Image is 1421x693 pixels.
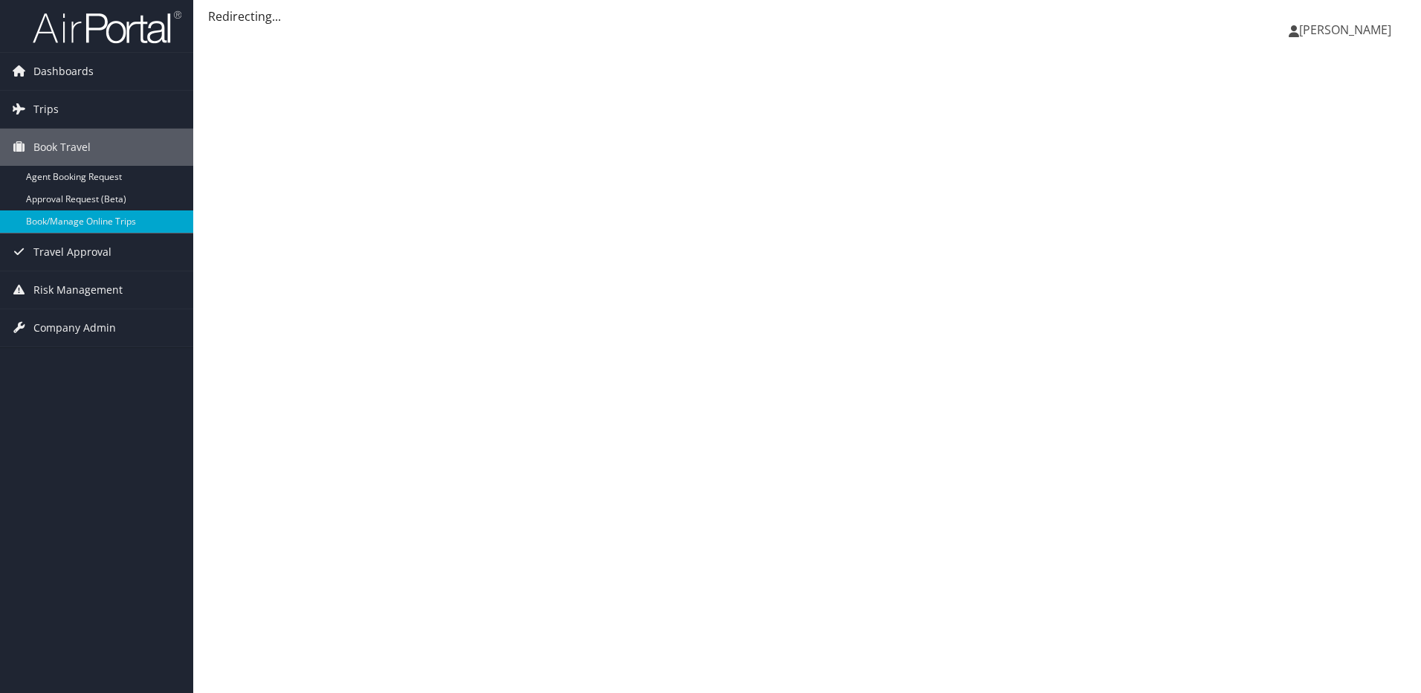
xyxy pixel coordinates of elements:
span: Company Admin [33,309,116,346]
span: Trips [33,91,59,128]
img: airportal-logo.png [33,10,181,45]
span: Risk Management [33,271,123,309]
span: [PERSON_NAME] [1299,22,1391,38]
span: Travel Approval [33,233,111,271]
span: Book Travel [33,129,91,166]
div: Redirecting... [208,7,1406,25]
a: [PERSON_NAME] [1289,7,1406,52]
span: Dashboards [33,53,94,90]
